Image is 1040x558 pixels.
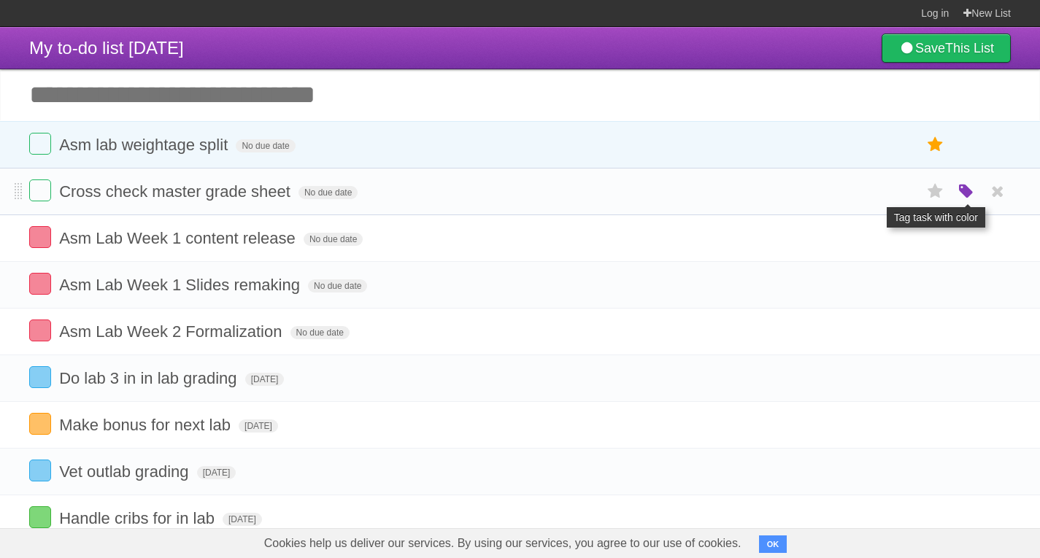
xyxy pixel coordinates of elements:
b: This List [945,41,994,55]
span: Vet outlab grading [59,462,192,481]
span: Asm lab weightage split [59,136,231,154]
span: Do lab 3 in in lab grading [59,369,240,387]
span: My to-do list [DATE] [29,38,184,58]
span: Make bonus for next lab [59,416,234,434]
label: Done [29,226,51,248]
span: [DATE] [223,513,262,526]
span: Cookies help us deliver our services. By using our services, you agree to our use of cookies. [250,529,756,558]
span: [DATE] [197,466,236,479]
label: Done [29,506,51,528]
label: Done [29,413,51,435]
label: Done [29,319,51,341]
span: [DATE] [245,373,285,386]
button: OK [759,535,787,553]
label: Star task [922,179,950,204]
label: Done [29,366,51,388]
label: Done [29,460,51,481]
span: Asm Lab Week 2 Formalization [59,322,285,341]
span: No due date [308,279,367,292]
span: No due date [304,233,363,246]
span: Cross check master grade sheet [59,182,294,201]
span: Handle cribs for in lab [59,509,218,527]
span: No due date [290,326,350,339]
a: SaveThis List [882,34,1011,63]
span: No due date [236,139,295,152]
span: Asm Lab Week 1 content release [59,229,299,247]
label: Done [29,179,51,201]
label: Done [29,273,51,295]
label: Done [29,133,51,155]
span: Asm Lab Week 1 Slides remaking [59,276,304,294]
label: Star task [922,133,950,157]
span: No due date [298,186,358,199]
span: [DATE] [239,419,278,433]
